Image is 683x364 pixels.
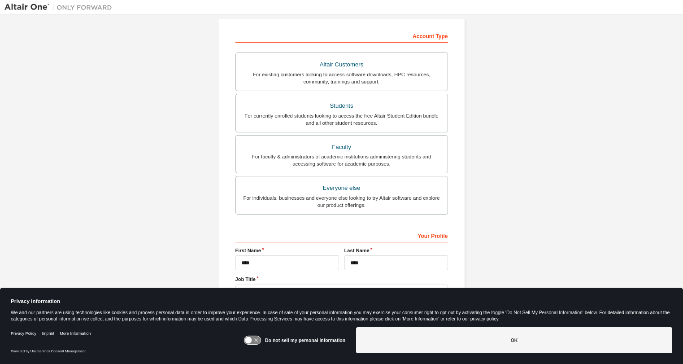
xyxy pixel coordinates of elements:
[4,3,117,12] img: Altair One
[241,112,442,127] div: For currently enrolled students looking to access the free Altair Student Edition bundle and all ...
[241,100,442,112] div: Students
[235,276,448,283] label: Job Title
[241,71,442,85] div: For existing customers looking to access software downloads, HPC resources, community, trainings ...
[241,153,442,167] div: For faculty & administrators of academic institutions administering students and accessing softwa...
[235,228,448,242] div: Your Profile
[344,247,448,254] label: Last Name
[235,28,448,43] div: Account Type
[241,58,442,71] div: Altair Customers
[241,182,442,194] div: Everyone else
[241,194,442,209] div: For individuals, businesses and everyone else looking to try Altair software and explore our prod...
[235,247,339,254] label: First Name
[241,141,442,153] div: Faculty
